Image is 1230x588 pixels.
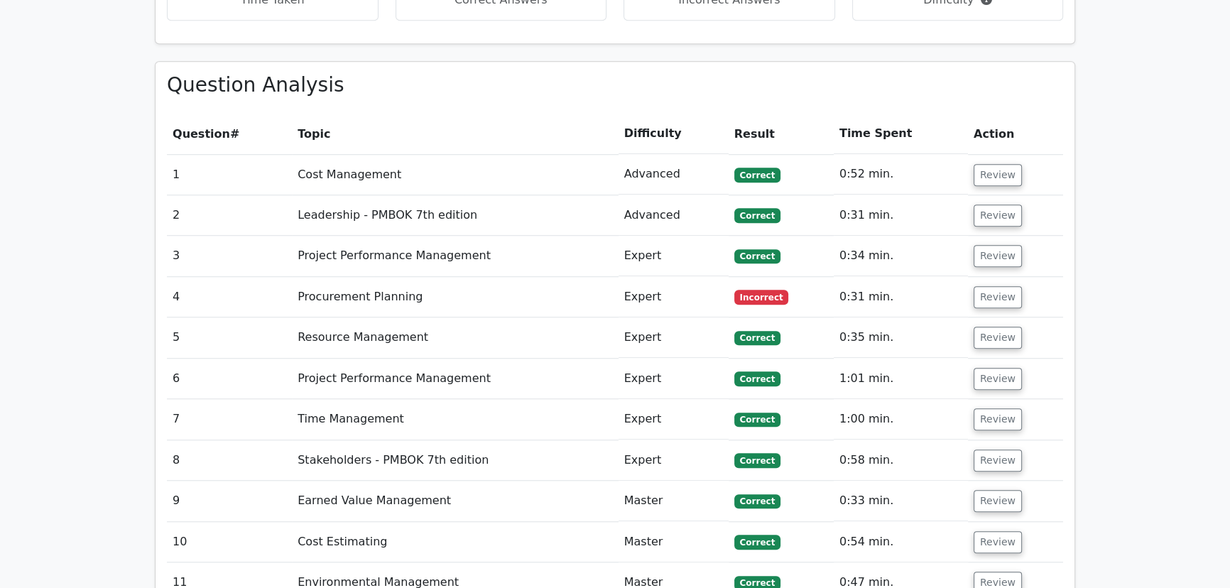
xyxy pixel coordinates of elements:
[834,236,968,276] td: 0:34 min.
[292,359,619,399] td: Project Performance Management
[167,114,292,154] th: #
[173,127,230,141] span: Question
[734,249,780,263] span: Correct
[974,164,1022,186] button: Review
[834,481,968,521] td: 0:33 min.
[167,154,292,195] td: 1
[292,481,619,521] td: Earned Value Management
[974,205,1022,227] button: Review
[167,440,292,481] td: 8
[734,453,780,467] span: Correct
[734,413,780,427] span: Correct
[167,73,1063,97] h3: Question Analysis
[292,277,619,317] td: Procurement Planning
[619,277,729,317] td: Expert
[167,317,292,358] td: 5
[974,490,1022,512] button: Review
[619,236,729,276] td: Expert
[167,195,292,236] td: 2
[167,236,292,276] td: 3
[292,399,619,440] td: Time Management
[734,331,780,345] span: Correct
[734,371,780,386] span: Correct
[974,450,1022,472] button: Review
[292,317,619,358] td: Resource Management
[619,399,729,440] td: Expert
[292,440,619,481] td: Stakeholders - PMBOK 7th edition
[167,359,292,399] td: 6
[834,522,968,562] td: 0:54 min.
[834,195,968,236] td: 0:31 min.
[292,154,619,195] td: Cost Management
[167,522,292,562] td: 10
[734,290,789,304] span: Incorrect
[974,286,1022,308] button: Review
[834,114,968,154] th: Time Spent
[292,114,619,154] th: Topic
[834,317,968,358] td: 0:35 min.
[292,522,619,562] td: Cost Estimating
[974,408,1022,430] button: Review
[619,114,729,154] th: Difficulty
[974,245,1022,267] button: Review
[619,522,729,562] td: Master
[167,481,292,521] td: 9
[734,535,780,549] span: Correct
[619,481,729,521] td: Master
[619,359,729,399] td: Expert
[619,440,729,481] td: Expert
[167,277,292,317] td: 4
[292,236,619,276] td: Project Performance Management
[968,114,1063,154] th: Action
[729,114,834,154] th: Result
[292,195,619,236] td: Leadership - PMBOK 7th edition
[619,317,729,358] td: Expert
[834,440,968,481] td: 0:58 min.
[734,494,780,508] span: Correct
[834,399,968,440] td: 1:00 min.
[834,277,968,317] td: 0:31 min.
[167,399,292,440] td: 7
[974,531,1022,553] button: Review
[734,208,780,222] span: Correct
[974,327,1022,349] button: Review
[974,368,1022,390] button: Review
[834,359,968,399] td: 1:01 min.
[834,154,968,195] td: 0:52 min.
[619,195,729,236] td: Advanced
[619,154,729,195] td: Advanced
[734,168,780,182] span: Correct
